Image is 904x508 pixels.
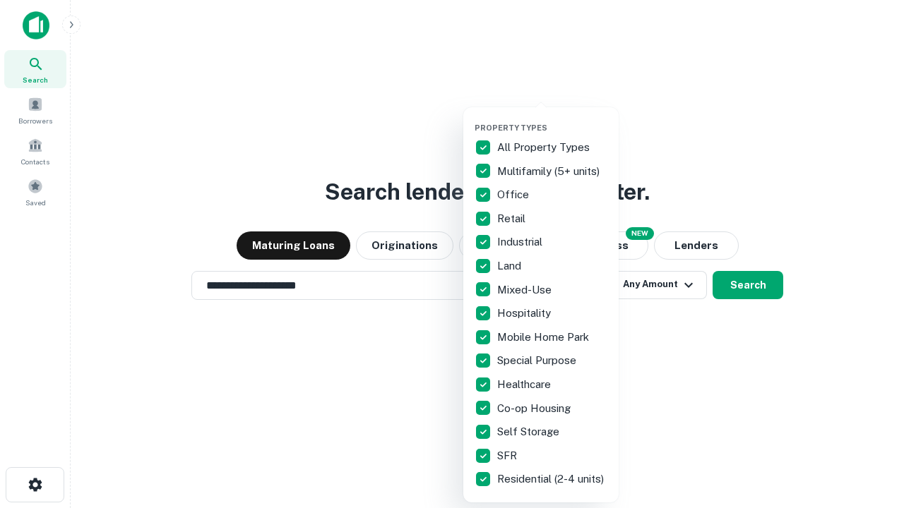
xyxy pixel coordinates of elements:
p: Co-op Housing [497,400,573,417]
p: Multifamily (5+ units) [497,163,602,180]
span: Property Types [475,123,547,132]
p: Hospitality [497,305,554,322]
p: SFR [497,447,520,464]
p: Mobile Home Park [497,329,592,346]
p: Special Purpose [497,352,579,369]
p: Office [497,186,532,203]
p: Industrial [497,234,545,250]
p: All Property Types [497,139,593,156]
p: Residential (2-4 units) [497,471,607,488]
p: Land [497,258,524,274]
p: Healthcare [497,376,554,393]
p: Self Storage [497,423,562,440]
iframe: Chat Widget [833,395,904,463]
p: Mixed-Use [497,282,554,298]
p: Retail [497,210,528,227]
